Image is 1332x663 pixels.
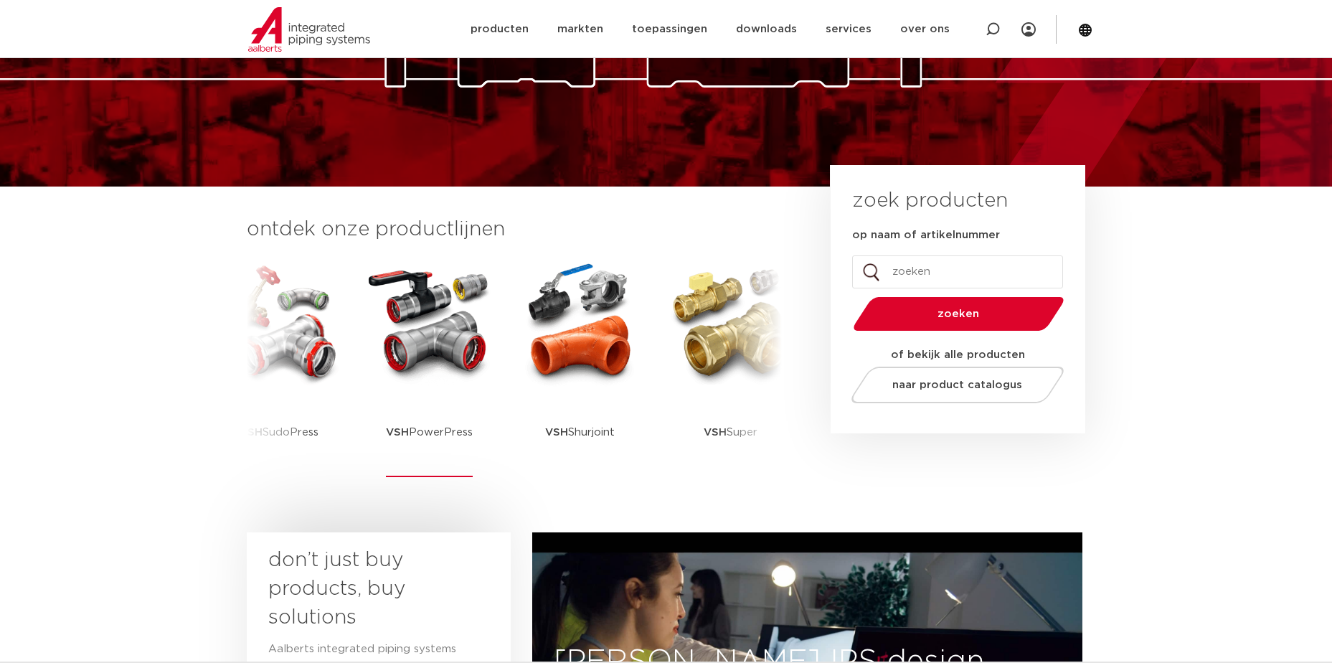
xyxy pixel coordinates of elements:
[268,546,463,632] h3: don’t just buy products, buy solutions
[892,380,1022,390] span: naar product catalogus
[704,427,727,438] strong: VSH
[852,255,1063,288] input: zoeken
[847,367,1067,403] a: naar product catalogus
[516,258,645,477] a: VSHShurjoint
[214,258,344,477] a: VSHSudoPress
[704,387,757,477] p: Super
[240,427,263,438] strong: VSH
[852,187,1008,215] h3: zoek producten
[545,427,568,438] strong: VSH
[666,258,795,477] a: VSHSuper
[386,387,473,477] p: PowerPress
[365,258,494,477] a: VSHPowerPress
[890,309,1027,319] span: zoeken
[247,215,782,244] h3: ontdek onze productlijnen
[386,427,409,438] strong: VSH
[852,228,1000,243] label: op naam of artikelnummer
[545,387,615,477] p: Shurjoint
[891,349,1025,360] strong: of bekijk alle producten
[240,387,318,477] p: SudoPress
[847,296,1069,332] button: zoeken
